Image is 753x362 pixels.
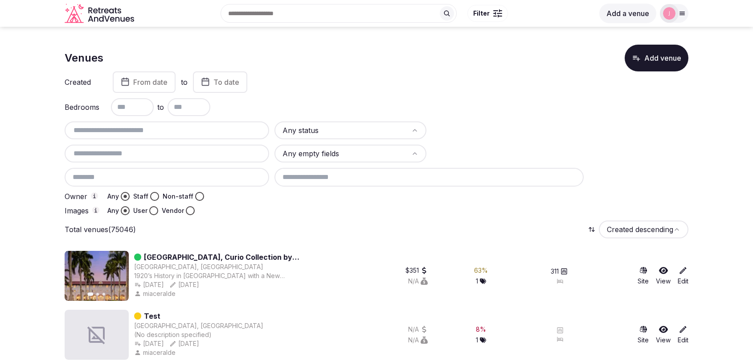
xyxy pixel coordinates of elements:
button: [GEOGRAPHIC_DATA], [GEOGRAPHIC_DATA] [134,321,263,330]
a: View [656,325,671,345]
button: $351 [405,266,428,275]
button: [GEOGRAPHIC_DATA], [GEOGRAPHIC_DATA] [134,262,263,271]
label: to [181,77,188,87]
a: Edit [678,266,688,286]
label: Vendor [162,206,184,215]
button: N/A [408,336,428,345]
a: Site [638,266,649,286]
button: 8% [476,325,486,334]
button: Filter [467,5,508,22]
label: Staff [133,192,148,201]
button: To date [193,71,247,93]
label: Owner [65,192,100,200]
button: miaceralde [134,289,177,298]
button: [DATE] [134,280,164,289]
button: [DATE] [169,339,199,348]
span: 311 [551,267,559,276]
a: Add a venue [599,9,656,18]
label: Bedrooms [65,104,100,111]
button: From date [113,71,176,93]
button: Add venue [625,45,688,71]
a: [GEOGRAPHIC_DATA], Curio Collection by [PERSON_NAME] [144,252,323,262]
button: 1 [476,336,486,345]
div: 63 % [474,266,488,275]
img: jen-7867 [663,7,675,20]
label: User [133,206,147,215]
a: Test [144,311,160,321]
span: to [157,102,164,112]
button: 63% [474,266,488,275]
span: From date [133,78,168,87]
div: (No description specified) [134,330,263,339]
button: N/A [408,277,428,286]
button: [DATE] [134,339,164,348]
label: Images [65,207,100,215]
span: To date [213,78,239,87]
button: Add a venue [599,4,656,23]
a: View [656,266,671,286]
a: Edit [678,325,688,345]
label: Created [65,79,100,86]
button: [DATE] [169,280,199,289]
button: Images [92,207,99,214]
a: Visit the homepage [65,4,136,24]
p: Total venues (75046) [65,225,136,234]
button: Owner [91,192,98,200]
h1: Venues [65,50,103,66]
div: 8 % [476,325,486,334]
button: Go to slide 3 [102,293,105,295]
button: miaceralde [134,348,177,357]
div: 1920’s History in [GEOGRAPHIC_DATA] with a New Contemporary Style Newly Renovated Resort A legend... [134,271,323,280]
a: Site [638,325,649,345]
button: N/A [408,325,428,334]
button: Go to slide 2 [96,293,99,295]
button: Go to slide 1 [88,293,94,296]
label: Any [107,192,119,201]
label: Any [107,206,119,215]
svg: Retreats and Venues company logo [65,4,136,24]
button: 311 [551,267,568,276]
label: Non-staff [163,192,193,201]
span: Filter [473,9,490,18]
button: 1 [476,277,486,286]
img: Featured image for Casa Marina Key West, Curio Collection by Hilton [65,251,129,301]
